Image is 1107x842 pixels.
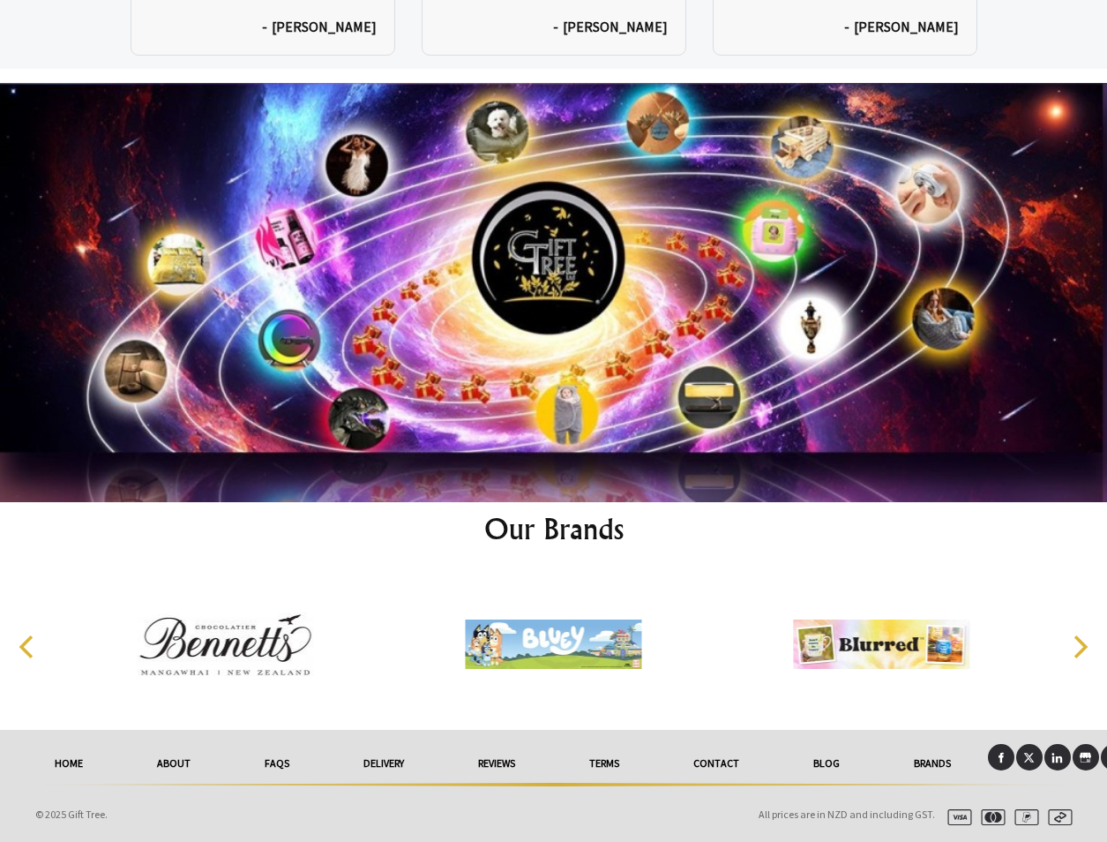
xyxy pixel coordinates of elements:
a: LinkedIn [1044,744,1071,771]
span: [PERSON_NAME] [563,16,668,37]
span: - [262,16,267,37]
span: © 2025 Gift Tree. [35,808,108,821]
img: paypal.svg [1007,809,1039,825]
span: All prices are in NZD and including GST. [759,808,935,821]
a: About [120,744,228,783]
span: [PERSON_NAME] [854,16,959,37]
a: Terms [552,744,656,783]
a: reviews [441,744,552,783]
img: visa.svg [940,809,972,825]
button: Next [1059,628,1098,666]
img: Bluey [465,578,641,710]
a: HOME [18,744,120,783]
button: Previous [9,628,48,666]
a: delivery [326,744,441,783]
a: Brands [877,744,988,783]
a: Contact [656,744,776,783]
a: Blog [776,744,877,783]
img: afterpay.svg [1041,809,1073,825]
span: [PERSON_NAME] [272,16,377,37]
span: - [844,16,849,37]
span: - [553,16,558,37]
img: Blurred [793,578,969,710]
a: FAQs [228,744,326,783]
img: Bennetts Chocolates [138,578,314,710]
img: mastercard.svg [974,809,1006,825]
a: Facebook [988,744,1014,771]
a: X (Twitter) [1016,744,1043,771]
